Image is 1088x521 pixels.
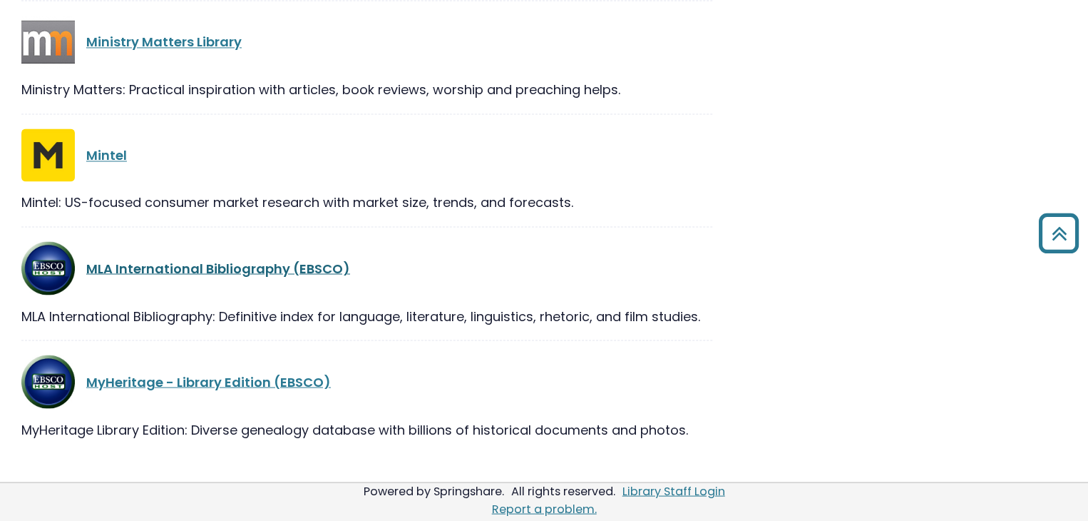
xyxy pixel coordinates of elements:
a: Back to Top [1033,220,1084,246]
a: Mintel [86,146,127,164]
div: Ministry Matters: Practical inspiration with articles, book reviews, worship and preaching helps. [21,80,712,99]
div: MLA International Bibliography: Definitive index for language, literature, linguistics, rhetoric,... [21,306,712,325]
div: All rights reserved. [509,482,617,499]
a: MLA International Bibliography (EBSCO) [86,259,350,277]
a: Report a problem. [492,500,597,517]
a: Library Staff Login [622,482,725,499]
div: MyHeritage Library Edition: Diverse genealogy database with billions of historical documents and ... [21,420,712,439]
a: Ministry Matters Library [86,33,242,51]
a: MyHeritage - Library Edition (EBSCO) [86,373,331,390]
div: Mintel: US-focused consumer market research with market size, trends, and forecasts. [21,193,712,212]
div: Powered by Springshare. [361,482,506,499]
